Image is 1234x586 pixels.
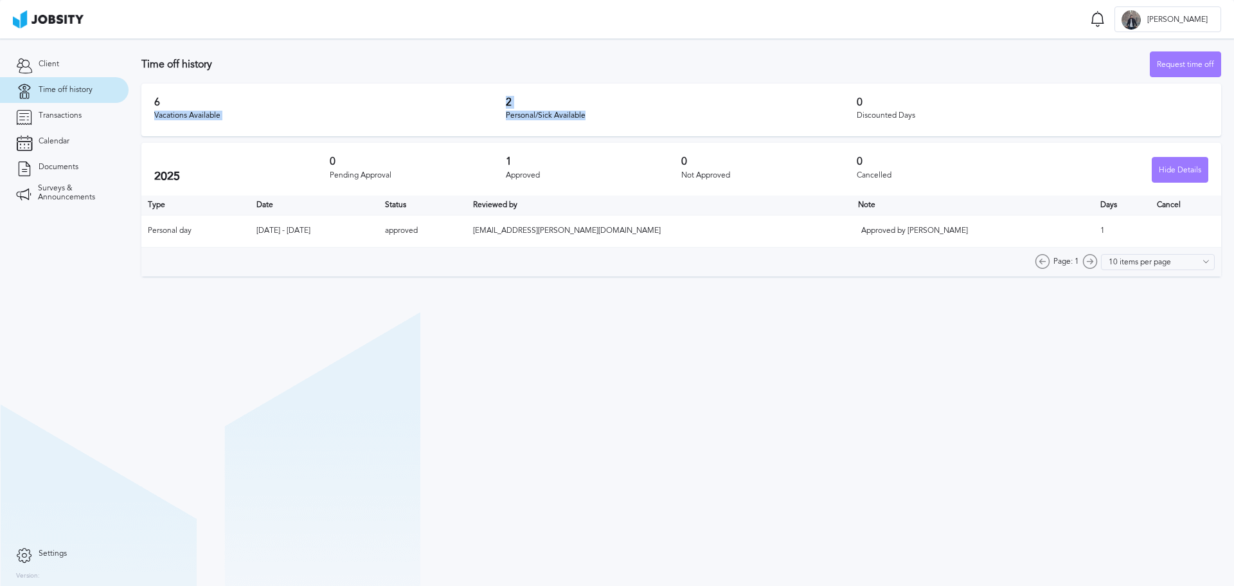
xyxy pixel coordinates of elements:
h3: 0 [330,156,505,167]
span: [EMAIL_ADDRESS][PERSON_NAME][DOMAIN_NAME] [473,226,661,235]
th: Cancel [1150,196,1221,215]
h2: 2025 [154,170,330,183]
div: Personal/Sick Available [506,111,857,120]
span: Settings [39,549,67,558]
div: Vacations Available [154,111,506,120]
div: Approved [506,171,681,180]
div: Request time off [1150,52,1221,78]
button: Hide Details [1152,157,1208,183]
div: Discounted Days [857,111,1208,120]
div: Not Approved [681,171,857,180]
h3: 6 [154,96,506,108]
img: ab4bad089aa723f57921c736e9817d99.png [13,10,84,28]
td: Personal day [141,215,250,247]
th: Days [1094,196,1150,215]
div: Approved by [PERSON_NAME] [861,226,990,235]
div: Pending Approval [330,171,505,180]
span: Page: 1 [1053,257,1079,266]
button: J[PERSON_NAME] [1114,6,1221,32]
th: Toggle SortBy [250,196,379,215]
td: approved [379,215,466,247]
span: Documents [39,163,78,172]
h3: 0 [681,156,857,167]
div: J [1122,10,1141,30]
th: Toggle SortBy [379,196,466,215]
td: 1 [1094,215,1150,247]
th: Toggle SortBy [467,196,852,215]
span: [PERSON_NAME] [1141,15,1214,24]
label: Version: [16,572,40,580]
span: Transactions [39,111,82,120]
button: Request time off [1150,51,1221,77]
h3: 2 [506,96,857,108]
h3: 1 [506,156,681,167]
span: Surveys & Announcements [38,184,112,202]
span: Time off history [39,86,93,95]
div: Cancelled [857,171,1032,180]
td: [DATE] - [DATE] [250,215,379,247]
th: Type [141,196,250,215]
span: Client [39,60,59,69]
th: Toggle SortBy [852,196,1094,215]
h3: 0 [857,96,1208,108]
h3: Time off history [141,59,1150,70]
span: Calendar [39,137,69,146]
h3: 0 [857,156,1032,167]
